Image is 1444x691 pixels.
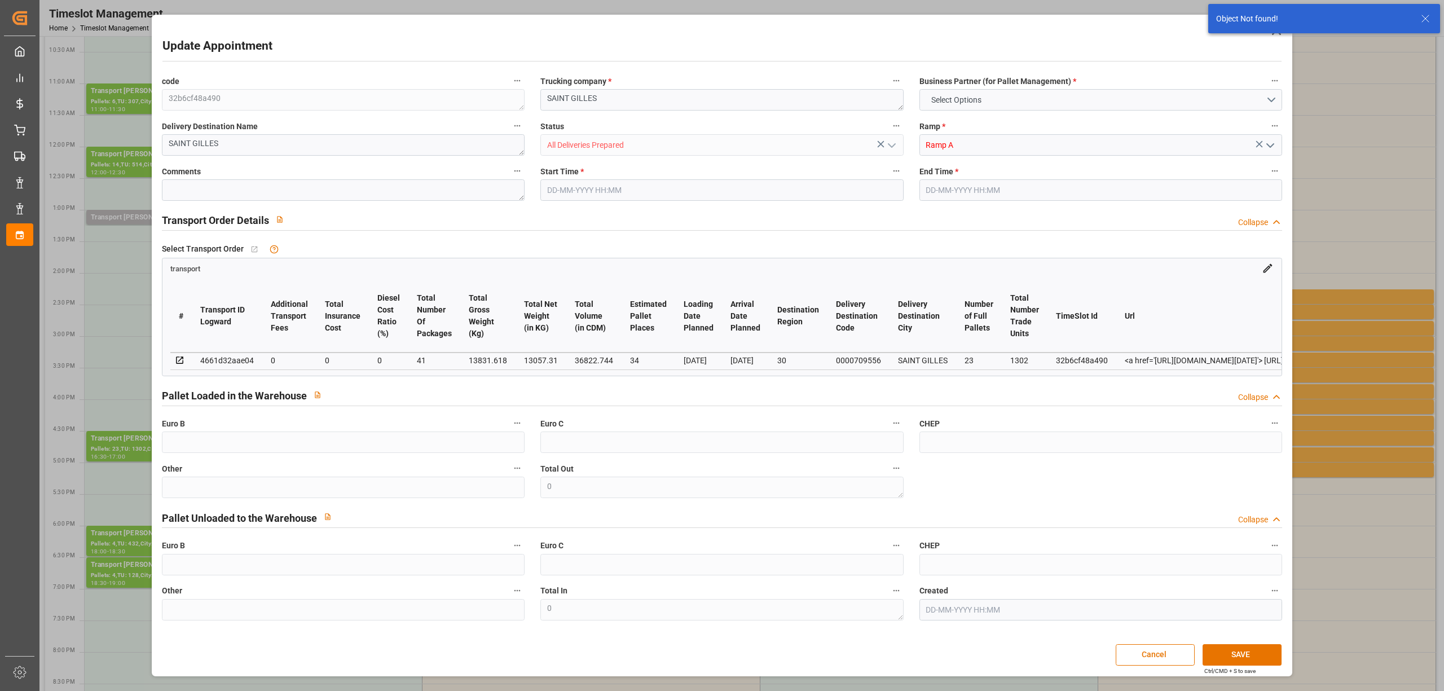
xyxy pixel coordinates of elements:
[271,354,308,367] div: 0
[540,540,563,552] span: Euro C
[1204,667,1256,675] div: Ctrl/CMD + S to save
[162,418,185,430] span: Euro B
[540,89,903,111] textarea: SAINT GILLES
[630,354,667,367] div: 34
[170,264,200,272] span: transport
[377,354,400,367] div: 0
[510,416,525,430] button: Euro B
[170,263,200,272] a: transport
[269,209,290,230] button: View description
[540,418,563,430] span: Euro C
[566,280,622,353] th: Total Volume (in CDM)
[162,243,244,255] span: Select Transport Order
[622,280,675,353] th: Estimated Pallet Places
[889,538,904,553] button: Euro C
[162,37,272,55] h2: Update Appointment
[1203,644,1282,666] button: SAVE
[1125,354,1384,367] div: <a href='[URL][DOMAIN_NAME][DATE]'> [URL][DOMAIN_NAME][DATE] </a>
[510,461,525,476] button: Other
[919,121,945,133] span: Ramp
[524,354,558,367] div: 13057.31
[408,280,460,353] th: Total Number Of Packages
[836,354,881,367] div: 0000709556
[956,280,1002,353] th: Number of Full Pallets
[469,354,507,367] div: 13831.618
[898,354,948,367] div: SAINT GILLES
[889,461,904,476] button: Total Out
[1267,416,1282,430] button: CHEP
[162,89,525,111] textarea: 32b6cf48a490
[1238,217,1268,228] div: Collapse
[540,179,903,201] input: DD-MM-YYYY HH:MM
[722,280,769,353] th: Arrival Date Planned
[417,354,452,367] div: 41
[889,164,904,178] button: Start Time *
[919,418,940,430] span: CHEP
[882,137,899,154] button: open menu
[730,354,760,367] div: [DATE]
[1002,280,1047,353] th: Total Number Trade Units
[316,280,369,353] th: Total Insurance Cost
[192,280,262,353] th: Transport ID Logward
[919,540,940,552] span: CHEP
[1116,280,1393,353] th: Url
[919,585,948,597] span: Created
[1116,644,1195,666] button: Cancel
[170,280,192,353] th: #
[919,89,1282,111] button: open menu
[777,354,819,367] div: 30
[162,213,269,228] h2: Transport Order Details
[1047,280,1116,353] th: TimeSlot Id
[1267,164,1282,178] button: End Time *
[162,585,182,597] span: Other
[540,599,903,620] textarea: 0
[675,280,722,353] th: Loading Date Planned
[540,121,564,133] span: Status
[919,76,1076,87] span: Business Partner (for Pallet Management)
[1267,538,1282,553] button: CHEP
[827,280,890,353] th: Delivery Destination Code
[890,280,956,353] th: Delivery Destination City
[1238,391,1268,403] div: Collapse
[919,134,1282,156] input: Type to search/select
[262,280,316,353] th: Additional Transport Fees
[162,166,201,178] span: Comments
[162,540,185,552] span: Euro B
[575,354,613,367] div: 36822.744
[317,506,338,527] button: View description
[1267,73,1282,88] button: Business Partner (for Pallet Management) *
[516,280,566,353] th: Total Net Weight (in KG)
[369,280,408,353] th: Diesel Cost Ratio (%)
[1010,354,1039,367] div: 1302
[325,354,360,367] div: 0
[965,354,993,367] div: 23
[510,118,525,133] button: Delivery Destination Name
[769,280,827,353] th: Destination Region
[1267,118,1282,133] button: Ramp *
[540,76,611,87] span: Trucking company
[162,388,307,403] h2: Pallet Loaded in the Warehouse
[919,599,1282,620] input: DD-MM-YYYY HH:MM
[307,384,328,406] button: View description
[1056,354,1108,367] div: 32b6cf48a490
[162,134,525,156] textarea: SAINT GILLES
[162,76,179,87] span: code
[460,280,516,353] th: Total Gross Weight (Kg)
[540,477,903,498] textarea: 0
[162,463,182,475] span: Other
[919,166,958,178] span: End Time
[684,354,714,367] div: [DATE]
[510,538,525,553] button: Euro B
[889,416,904,430] button: Euro C
[200,354,254,367] div: 4661d32aae04
[1261,137,1278,154] button: open menu
[1238,514,1268,526] div: Collapse
[1216,13,1410,25] div: Object Not found!
[540,134,903,156] input: Type to search/select
[540,463,574,475] span: Total Out
[889,73,904,88] button: Trucking company *
[510,164,525,178] button: Comments
[1267,583,1282,598] button: Created
[540,585,567,597] span: Total In
[162,121,258,133] span: Delivery Destination Name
